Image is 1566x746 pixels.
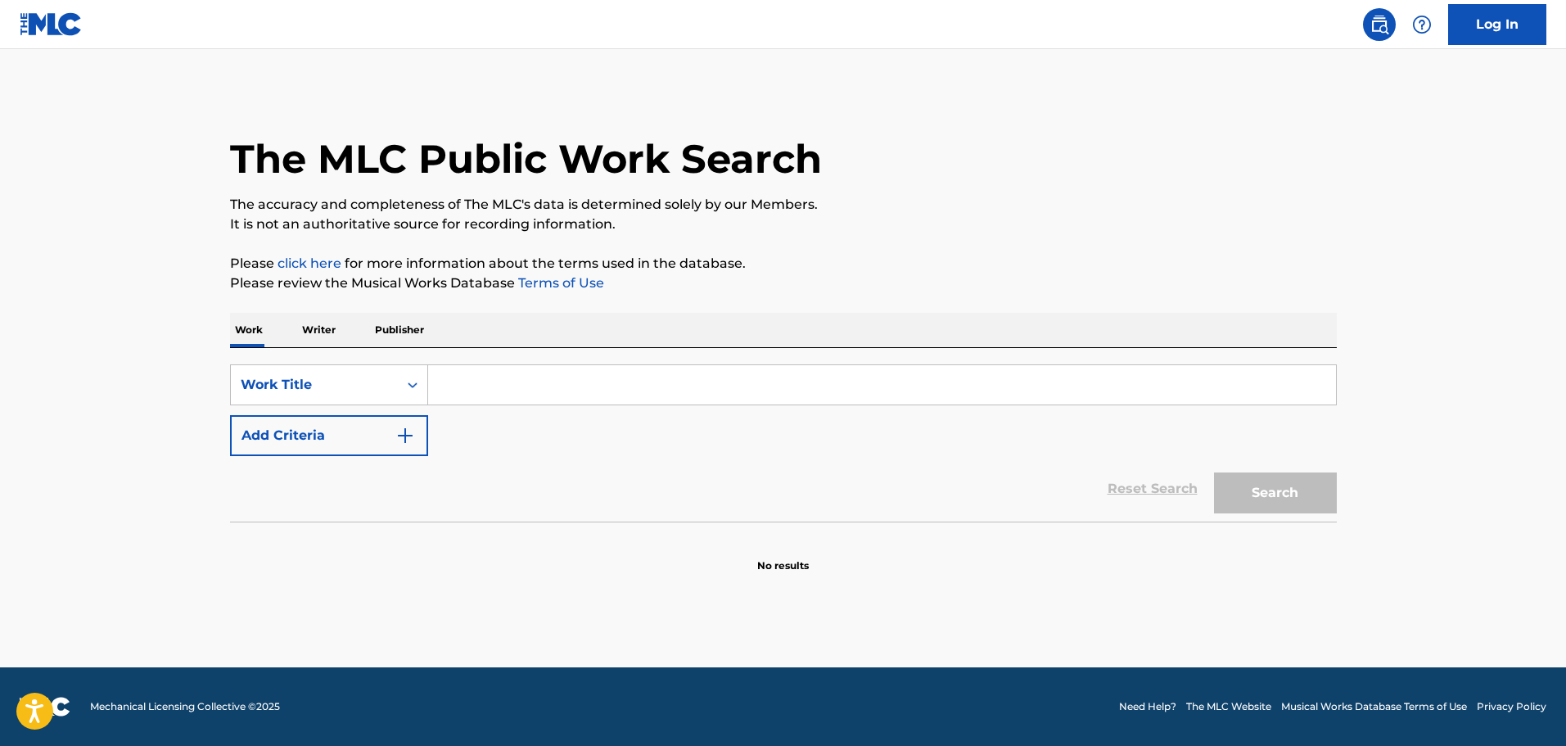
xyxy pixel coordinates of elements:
[1363,8,1396,41] a: Public Search
[1412,15,1432,34] img: help
[241,375,388,395] div: Work Title
[370,313,429,347] p: Publisher
[1370,15,1389,34] img: search
[1477,699,1546,714] a: Privacy Policy
[1484,667,1566,746] iframe: Chat Widget
[1448,4,1546,45] a: Log In
[1186,699,1271,714] a: The MLC Website
[90,699,280,714] span: Mechanical Licensing Collective © 2025
[230,215,1337,234] p: It is not an authoritative source for recording information.
[1281,699,1467,714] a: Musical Works Database Terms of Use
[230,313,268,347] p: Work
[230,274,1337,293] p: Please review the Musical Works Database
[20,12,83,36] img: MLC Logo
[1406,8,1438,41] div: Help
[230,254,1337,274] p: Please for more information about the terms used in the database.
[297,313,341,347] p: Writer
[230,364,1337,522] form: Search Form
[757,539,809,573] p: No results
[230,415,428,456] button: Add Criteria
[395,426,415,445] img: 9d2ae6d4665cec9f34b9.svg
[230,195,1337,215] p: The accuracy and completeness of The MLC's data is determined solely by our Members.
[1119,699,1176,714] a: Need Help?
[278,255,341,271] a: click here
[20,697,70,717] img: logo
[515,275,604,291] a: Terms of Use
[230,134,822,183] h1: The MLC Public Work Search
